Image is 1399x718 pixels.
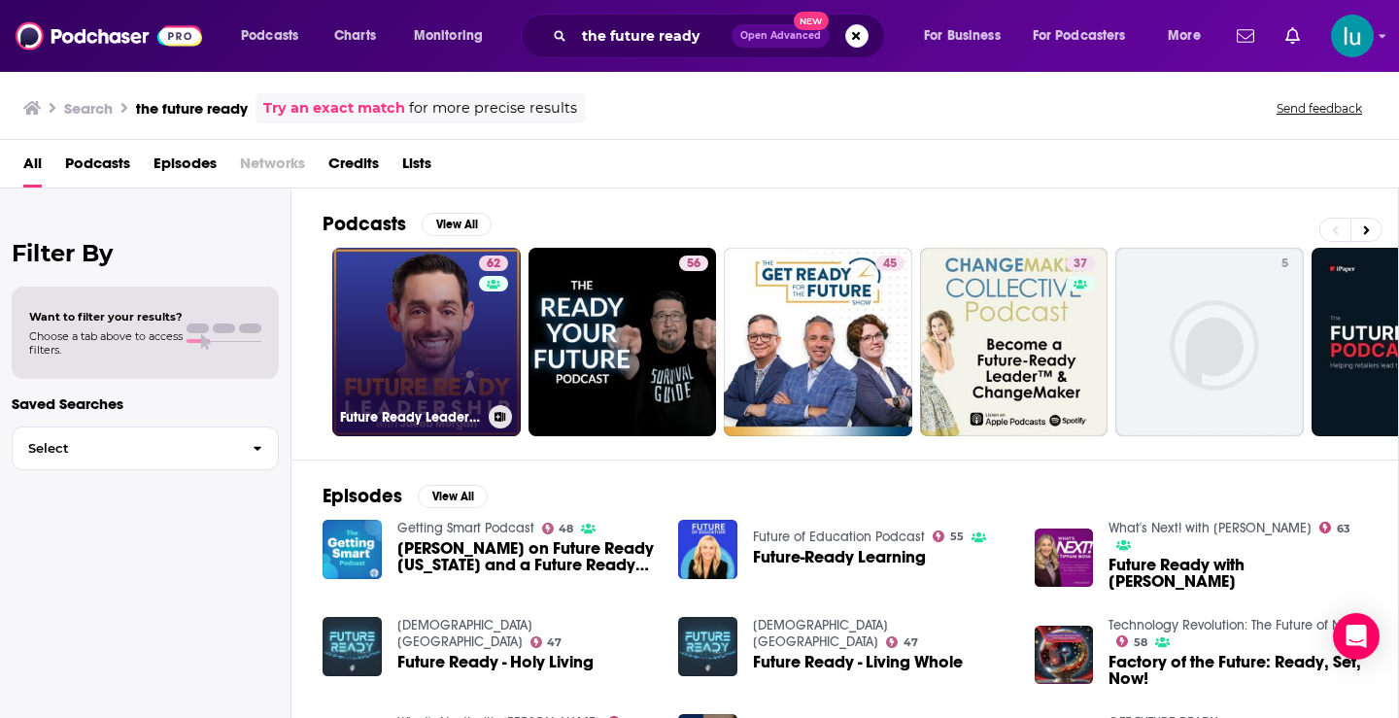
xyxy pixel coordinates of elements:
a: Lists [402,148,431,188]
span: 47 [547,638,562,647]
button: open menu [910,20,1025,51]
img: Factory of the Future: Ready, Set, Now! [1035,626,1094,685]
a: Show notifications dropdown [1229,19,1262,52]
span: 5 [1281,255,1288,274]
a: 56 [529,248,717,436]
h3: the future ready [136,99,248,118]
span: 58 [1134,638,1147,647]
a: Factory of the Future: Ready, Set, Now! [1109,654,1367,687]
span: More [1168,22,1201,50]
p: Saved Searches [12,394,279,413]
img: Podchaser - Follow, Share and Rate Podcasts [16,17,202,54]
a: 55 [933,530,964,542]
span: For Business [924,22,1001,50]
button: Open AdvancedNew [732,24,830,48]
span: Monitoring [414,22,483,50]
span: Choose a tab above to access filters. [29,329,183,357]
a: Credits [328,148,379,188]
span: Future Ready with [PERSON_NAME] [1109,557,1367,590]
a: EpisodesView All [323,484,488,508]
img: User Profile [1331,15,1374,57]
a: 47 [530,636,563,648]
a: Future Ready with Nick Davis [1109,557,1367,590]
button: View All [422,213,492,236]
span: Select [13,442,237,455]
img: Future Ready - Holy Living [323,617,382,676]
button: open menu [400,20,508,51]
span: 48 [559,525,573,533]
h2: Episodes [323,484,402,508]
a: Getting Smart Podcast [397,520,534,536]
a: Try an exact match [263,97,405,120]
input: Search podcasts, credits, & more... [574,20,732,51]
h3: Future Ready Leadership With [PERSON_NAME] [340,409,481,426]
a: 63 [1319,522,1350,533]
a: Future Ready - Holy Living [397,654,594,670]
span: Logged in as lusodano [1331,15,1374,57]
span: 37 [1074,255,1087,274]
span: 62 [487,255,500,274]
span: Open Advanced [740,31,821,41]
a: 48 [542,523,574,534]
button: Select [12,427,279,470]
button: open menu [227,20,324,51]
span: Future Ready - Living Whole [753,654,963,670]
a: Gateway Church Austin [753,617,888,650]
img: Jennifer Purcell on Future Ready Oregon and a Future Ready Workforce [323,520,382,579]
span: 45 [883,255,897,274]
a: 45 [724,248,912,436]
span: Podcasts [241,22,298,50]
span: 56 [687,255,700,274]
span: Want to filter your results? [29,310,183,324]
a: All [23,148,42,188]
a: Episodes [154,148,217,188]
a: 37 [920,248,1109,436]
button: Send feedback [1271,100,1368,117]
a: 37 [1066,256,1095,271]
a: 45 [875,256,904,271]
a: What's Next! with Tiffani Bova [1109,520,1312,536]
a: Gateway Church Austin [397,617,532,650]
span: New [794,12,829,30]
button: Show profile menu [1331,15,1374,57]
a: 62Future Ready Leadership With [PERSON_NAME] [332,248,521,436]
a: Future-Ready Learning [753,549,926,565]
a: 56 [679,256,708,271]
div: Search podcasts, credits, & more... [539,14,904,58]
a: Technology Revolution: The Future of Now [1109,617,1358,633]
span: 63 [1337,525,1350,533]
button: open menu [1154,20,1225,51]
a: Future of Education Podcast [753,529,925,545]
span: For Podcasters [1033,22,1126,50]
span: 47 [904,638,918,647]
span: for more precise results [409,97,577,120]
button: View All [418,485,488,508]
span: Charts [334,22,376,50]
button: open menu [1020,20,1154,51]
a: 62 [479,256,508,271]
a: 58 [1116,635,1147,647]
a: Podcasts [65,148,130,188]
span: 55 [950,532,964,541]
a: 5 [1115,248,1304,436]
img: Future-Ready Learning [678,520,737,579]
h2: Podcasts [323,212,406,236]
a: Jennifer Purcell on Future Ready Oregon and a Future Ready Workforce [397,540,656,573]
img: Future Ready - Living Whole [678,617,737,676]
img: Future Ready with Nick Davis [1035,529,1094,588]
a: Show notifications dropdown [1278,19,1308,52]
a: PodcastsView All [323,212,492,236]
